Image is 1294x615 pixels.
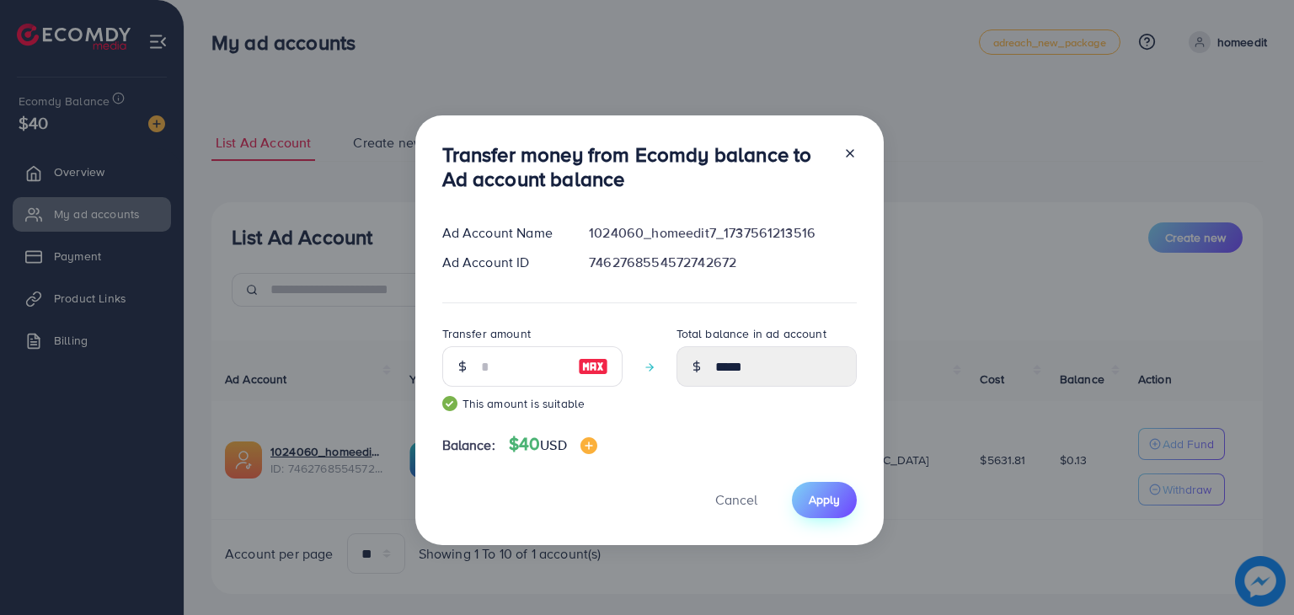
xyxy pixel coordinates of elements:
span: USD [540,436,566,454]
h3: Transfer money from Ecomdy balance to Ad account balance [442,142,830,191]
label: Transfer amount [442,325,531,342]
img: image [580,437,597,454]
span: Apply [809,491,840,508]
img: image [578,356,608,377]
h4: $40 [509,434,597,455]
button: Cancel [694,482,778,518]
small: This amount is suitable [442,395,623,412]
div: 7462768554572742672 [575,253,869,272]
div: Ad Account ID [429,253,576,272]
span: Cancel [715,490,757,509]
label: Total balance in ad account [676,325,826,342]
span: Balance: [442,436,495,455]
button: Apply [792,482,857,518]
div: Ad Account Name [429,223,576,243]
div: 1024060_homeedit7_1737561213516 [575,223,869,243]
img: guide [442,396,457,411]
